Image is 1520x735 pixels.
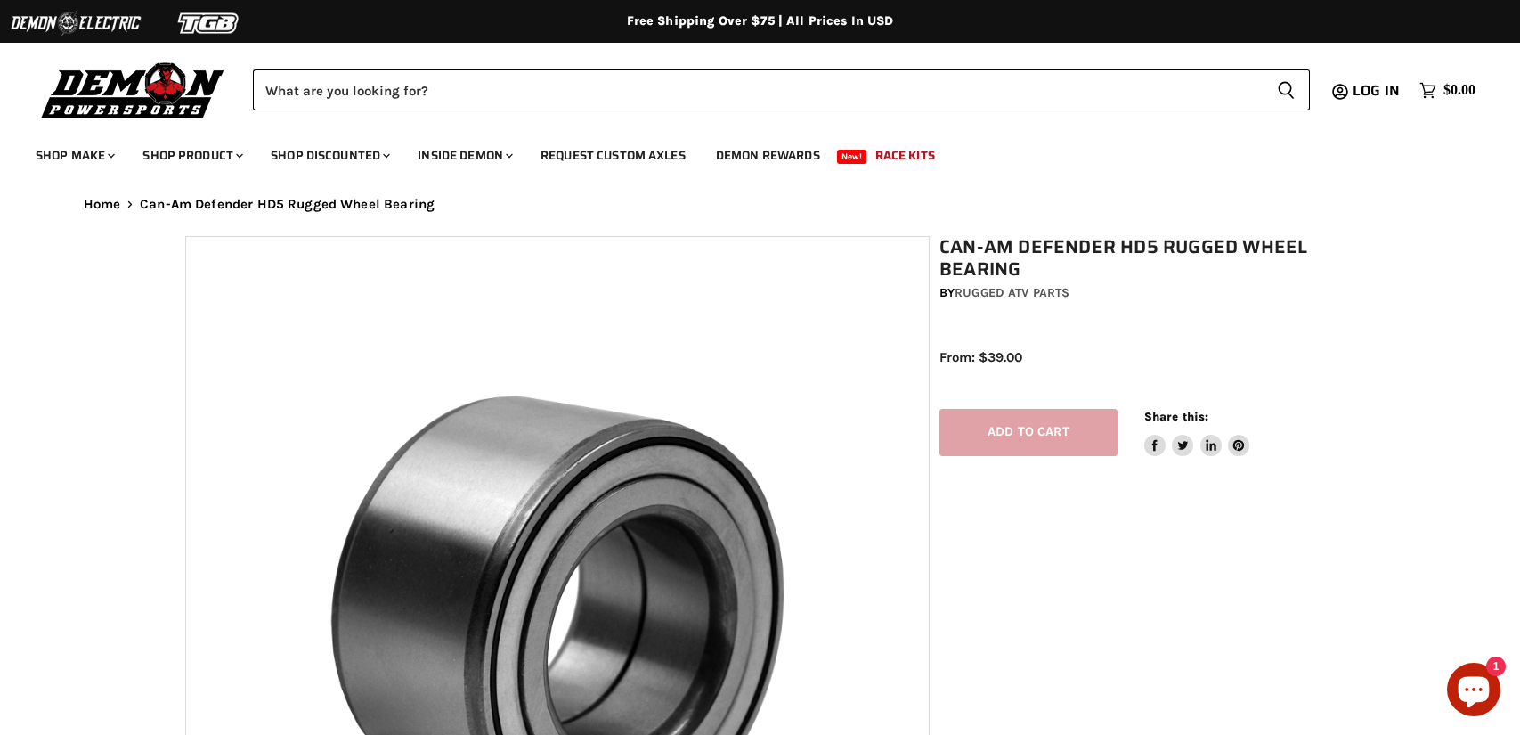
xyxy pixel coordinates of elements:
[22,130,1471,174] ul: Main menu
[1144,409,1250,456] aside: Share this:
[48,13,1473,29] div: Free Shipping Over $75 | All Prices In USD
[862,137,948,174] a: Race Kits
[939,283,1345,303] div: by
[9,6,142,40] img: Demon Electric Logo 2
[955,285,1069,300] a: Rugged ATV Parts
[939,236,1345,281] h1: Can-Am Defender HD5 Rugged Wheel Bearing
[22,137,126,174] a: Shop Make
[140,197,435,212] span: Can-Am Defender HD5 Rugged Wheel Bearing
[837,150,867,164] span: New!
[142,6,276,40] img: TGB Logo 2
[253,69,1263,110] input: Search
[1442,663,1506,721] inbox-online-store-chat: Shopify online store chat
[939,349,1022,365] span: From: $39.00
[404,137,524,174] a: Inside Demon
[1345,83,1410,99] a: Log in
[84,197,121,212] a: Home
[257,137,401,174] a: Shop Discounted
[129,137,254,174] a: Shop Product
[36,58,231,121] img: Demon Powersports
[527,137,699,174] a: Request Custom Axles
[1353,79,1400,102] span: Log in
[1443,82,1475,99] span: $0.00
[253,69,1310,110] form: Product
[1263,69,1310,110] button: Search
[703,137,833,174] a: Demon Rewards
[1410,78,1484,103] a: $0.00
[48,197,1473,212] nav: Breadcrumbs
[1144,410,1208,423] span: Share this:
